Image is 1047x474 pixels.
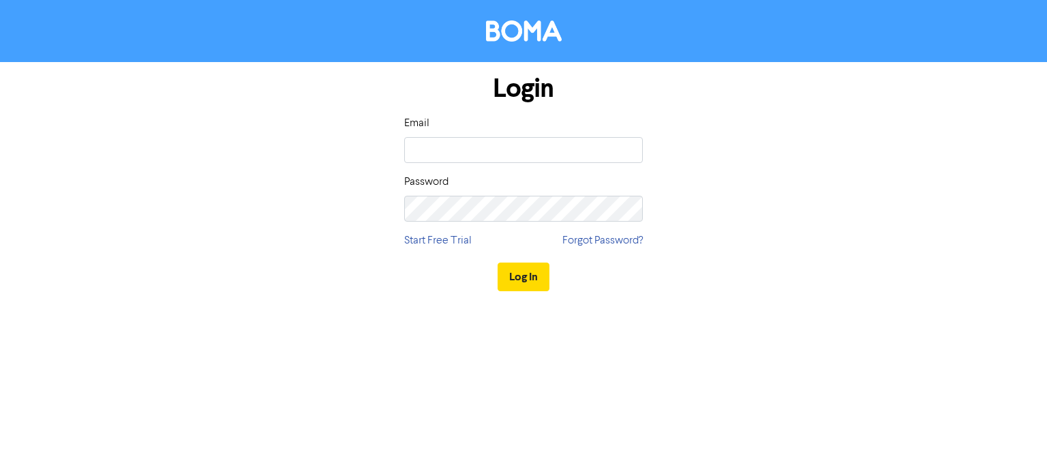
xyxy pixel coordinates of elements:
[486,20,562,42] img: BOMA Logo
[404,73,643,104] h1: Login
[404,233,472,249] a: Start Free Trial
[562,233,643,249] a: Forgot Password?
[404,115,429,132] label: Email
[498,263,549,291] button: Log In
[404,174,449,190] label: Password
